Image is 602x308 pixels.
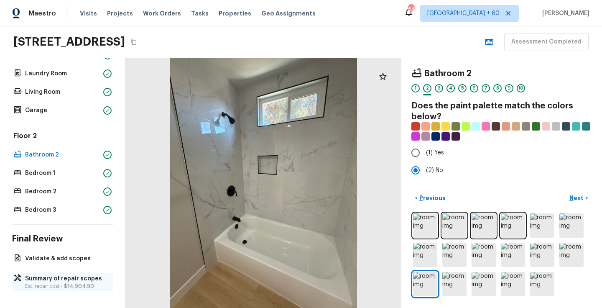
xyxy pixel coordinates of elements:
[13,34,125,49] h2: [STREET_ADDRESS]
[493,84,502,92] div: 8
[458,84,467,92] div: 5
[442,213,467,238] img: room img
[501,272,525,296] img: room img
[517,84,525,92] div: 10
[25,88,100,96] p: Living Room
[418,194,446,202] p: Previous
[559,213,584,238] img: room img
[472,272,496,296] img: room img
[539,9,589,18] span: [PERSON_NAME]
[470,84,478,92] div: 6
[427,9,500,18] span: [GEOGRAPHIC_DATA] + 60
[442,243,467,267] img: room img
[191,10,209,16] span: Tasks
[28,9,56,18] span: Maestro
[411,100,592,122] h4: Does the paint palette match the colors below?
[435,84,443,92] div: 3
[12,131,113,142] h5: Floor 2
[472,243,496,267] img: room img
[25,206,100,214] p: Bedroom 3
[413,243,437,267] img: room img
[25,275,108,283] p: Summary of repair scopes
[413,272,437,296] img: room img
[80,9,97,18] span: Visits
[411,191,449,205] button: <Previous
[143,9,181,18] span: Work Orders
[501,213,525,238] img: room img
[426,149,444,157] span: (1) Yes
[569,194,585,202] p: Next
[530,243,554,267] img: room img
[25,151,100,159] p: Bathroom 2
[565,191,592,205] button: Next>
[25,283,108,290] p: Est. repair cost -
[25,106,100,115] p: Garage
[408,5,414,13] div: 644
[426,166,443,175] span: (2) No
[64,284,94,289] span: $14,904.90
[442,272,467,296] img: room img
[25,169,100,177] p: Bedroom 1
[530,213,554,238] img: room img
[12,234,113,244] h4: Final Review
[413,213,437,238] img: room img
[446,84,455,92] div: 4
[411,84,420,92] div: 1
[424,68,472,79] h4: Bathroom 2
[25,187,100,196] p: Bedroom 2
[559,243,584,267] img: room img
[505,84,513,92] div: 9
[128,36,139,47] button: Copy Address
[25,254,108,263] p: Validate & add scopes
[25,69,100,78] p: Laundry Room
[423,84,431,92] div: 2
[219,9,251,18] span: Properties
[107,9,133,18] span: Projects
[530,272,554,296] img: room img
[501,243,525,267] img: room img
[261,9,316,18] span: Geo Assignments
[472,213,496,238] img: room img
[482,84,490,92] div: 7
